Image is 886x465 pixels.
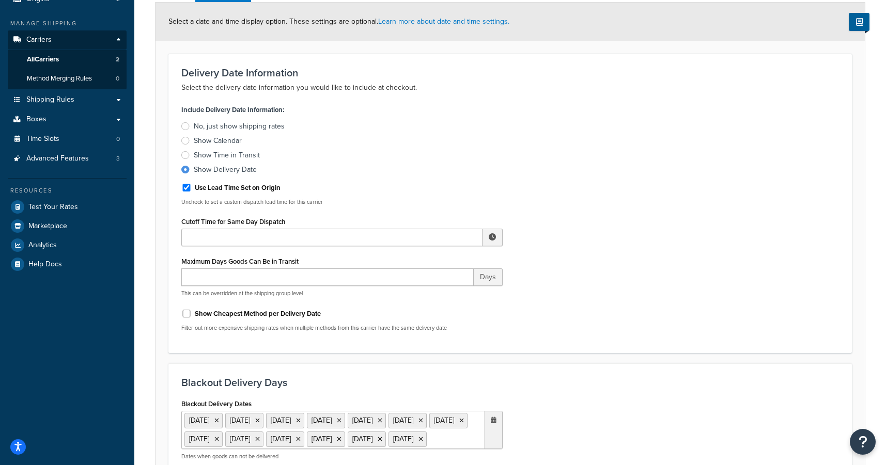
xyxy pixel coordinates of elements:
[26,135,59,143] span: Time Slots
[8,30,127,89] li: Carriers
[181,258,299,265] label: Maximum Days Goods Can Be in Transit
[116,154,120,163] span: 3
[8,130,127,149] li: Time Slots
[194,150,260,161] div: Show Time in Transit
[195,183,281,193] label: Use Lead Time Set on Origin
[181,400,252,408] label: Blackout Delivery Dates
[181,198,503,206] p: Uncheck to set a custom dispatch lead time for this carrier
[26,154,89,163] span: Advanced Features
[194,136,242,146] div: Show Calendar
[307,431,345,447] li: [DATE]
[194,121,285,132] div: No, just show shipping rates
[194,165,257,175] div: Show Delivery Date
[181,324,503,332] p: Filter out more expensive shipping rates when multiple methods from this carrier have the same de...
[168,16,509,27] span: Select a date and time display option. These settings are optional.
[266,431,304,447] li: [DATE]
[181,103,284,117] label: Include Delivery Date Information:
[26,95,74,104] span: Shipping Rules
[28,260,62,269] span: Help Docs
[116,135,120,143] span: 0
[181,453,503,460] p: Dates when goods can not be delivered
[8,217,127,235] a: Marketplace
[388,431,427,447] li: [DATE]
[266,413,304,428] li: [DATE]
[8,69,127,88] a: Method Merging Rules0
[181,67,839,78] h3: Delivery Date Information
[474,268,503,286] span: Days
[8,130,127,149] a: Time Slots0
[181,218,285,226] label: Cutoff Time for Same Day Dispatch
[8,19,127,28] div: Manage Shipping
[225,413,263,428] li: [DATE]
[28,222,67,231] span: Marketplace
[348,431,386,447] li: [DATE]
[429,413,468,428] li: [DATE]
[850,429,876,455] button: Open Resource Center
[116,55,119,64] span: 2
[849,13,869,31] button: Show Help Docs
[181,290,503,297] p: This can be overridden at the shipping group level
[8,110,127,129] a: Boxes
[8,149,127,168] li: Advanced Features
[307,413,345,428] li: [DATE]
[184,431,223,447] li: [DATE]
[181,82,839,94] p: Select the delivery date information you would like to include at checkout.
[8,30,127,50] a: Carriers
[8,90,127,109] a: Shipping Rules
[26,115,46,124] span: Boxes
[8,186,127,195] div: Resources
[27,55,59,64] span: All Carriers
[8,50,127,69] a: AllCarriers2
[181,377,839,388] h3: Blackout Delivery Days
[195,309,321,318] label: Show Cheapest Method per Delivery Date
[378,16,509,27] a: Learn more about date and time settings.
[8,236,127,254] a: Analytics
[225,431,263,447] li: [DATE]
[27,74,92,83] span: Method Merging Rules
[8,149,127,168] a: Advanced Features3
[28,203,78,212] span: Test Your Rates
[184,413,223,428] li: [DATE]
[348,413,386,428] li: [DATE]
[8,255,127,274] a: Help Docs
[388,413,427,428] li: [DATE]
[116,74,119,83] span: 0
[26,36,52,44] span: Carriers
[8,198,127,216] a: Test Your Rates
[8,69,127,88] li: Method Merging Rules
[28,241,57,250] span: Analytics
